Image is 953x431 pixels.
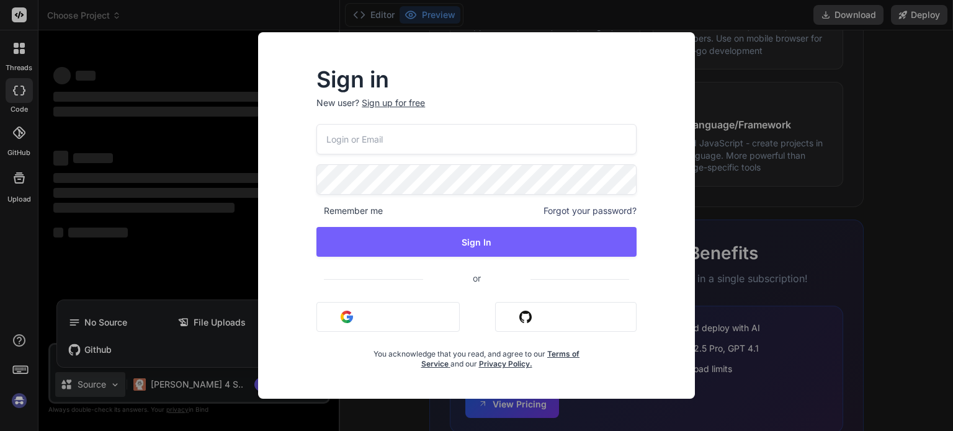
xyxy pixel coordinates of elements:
[370,342,583,369] div: You acknowledge that you read, and agree to our and our
[316,97,637,124] p: New user?
[495,302,637,332] button: Sign in with Github
[316,302,460,332] button: Sign in with Google
[423,263,530,293] span: or
[341,311,353,323] img: google
[479,359,532,368] a: Privacy Policy.
[316,227,637,257] button: Sign In
[544,205,637,217] span: Forgot your password?
[316,124,637,154] input: Login or Email
[316,69,637,89] h2: Sign in
[316,205,383,217] span: Remember me
[421,349,580,368] a: Terms of Service
[519,311,532,323] img: github
[362,97,425,109] div: Sign up for free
